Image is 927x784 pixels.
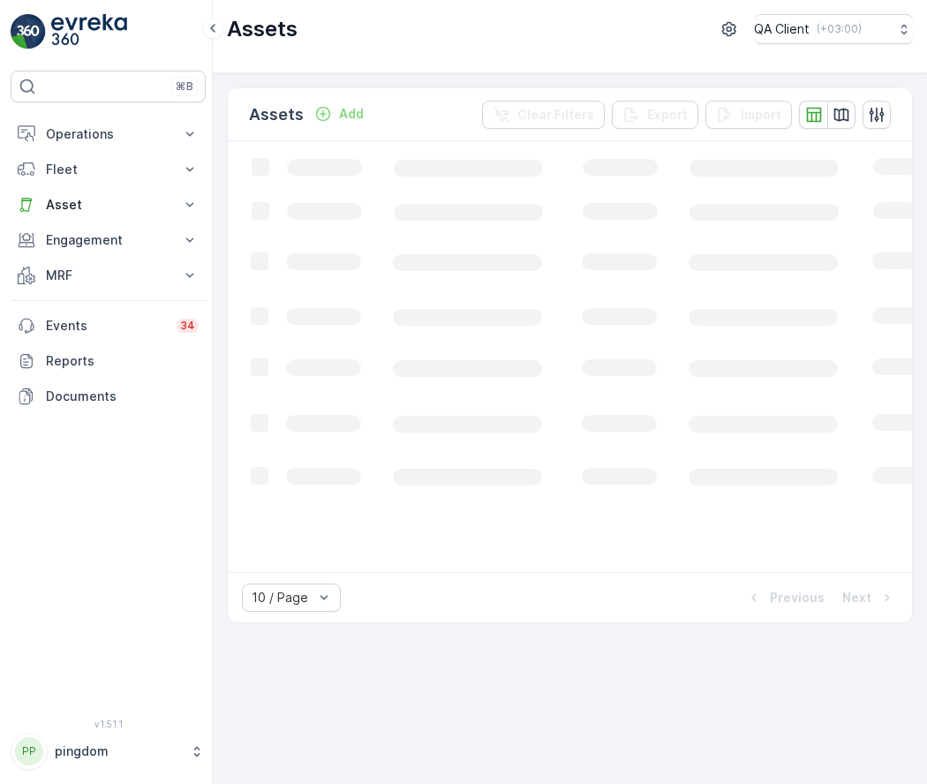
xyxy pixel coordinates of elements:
[11,117,206,152] button: Operations
[46,352,199,370] p: Reports
[46,196,170,214] p: Asset
[11,733,206,770] button: PPpingdom
[743,587,826,608] button: Previous
[11,719,206,729] span: v 1.51.1
[647,106,688,124] p: Export
[817,22,862,36] p: ( +03:00 )
[11,152,206,187] button: Fleet
[15,737,43,765] div: PP
[11,343,206,379] a: Reports
[11,258,206,293] button: MRF
[55,743,181,760] p: pingdom
[46,317,166,335] p: Events
[754,20,810,38] p: QA Client
[842,589,871,607] p: Next
[51,14,127,49] img: logo_light-DOdMpM7g.png
[612,101,698,129] button: Export
[46,125,170,143] p: Operations
[307,103,371,124] button: Add
[46,388,199,405] p: Documents
[705,101,792,129] button: Import
[840,587,898,608] button: Next
[180,319,195,333] p: 34
[11,308,206,343] a: Events34
[11,379,206,414] a: Documents
[770,589,825,607] p: Previous
[517,106,594,124] p: Clear Filters
[754,14,913,44] button: QA Client(+03:00)
[249,102,304,127] p: Assets
[227,15,298,43] p: Assets
[46,267,170,284] p: MRF
[11,187,206,222] button: Asset
[11,14,46,49] img: logo
[11,222,206,258] button: Engagement
[176,79,193,94] p: ⌘B
[741,106,781,124] p: Import
[482,101,605,129] button: Clear Filters
[46,231,170,249] p: Engagement
[46,161,170,178] p: Fleet
[339,105,364,123] p: Add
